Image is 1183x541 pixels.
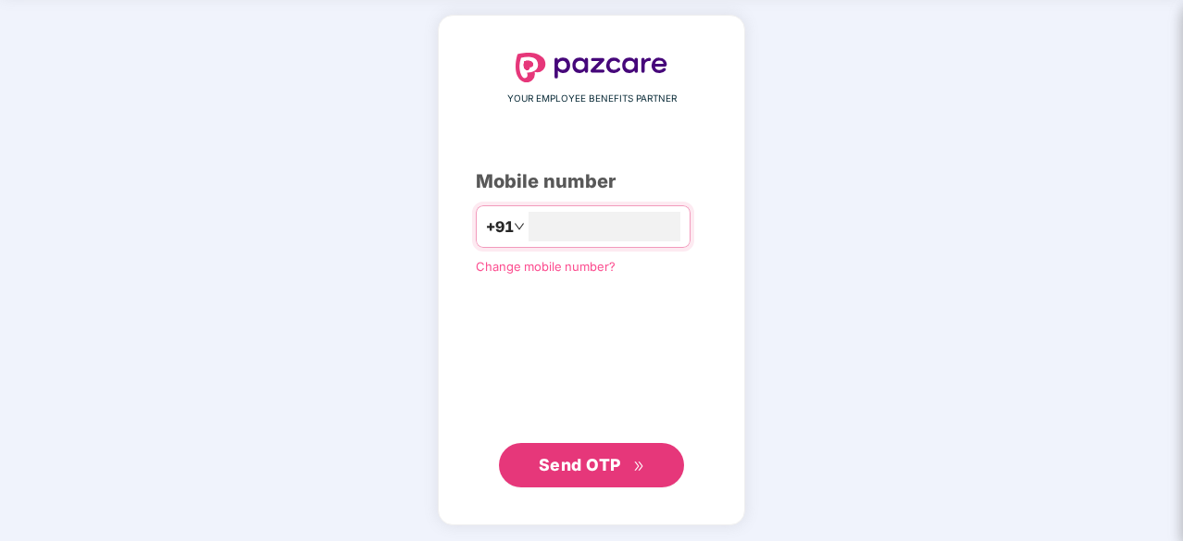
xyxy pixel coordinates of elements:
span: YOUR EMPLOYEE BENEFITS PARTNER [507,92,677,106]
span: Send OTP [539,455,621,474]
span: +91 [486,215,514,239]
div: Mobile number [476,167,707,196]
a: Change mobile number? [476,259,616,274]
button: Send OTPdouble-right [499,443,684,487]
span: double-right [633,461,645,473]
span: down [514,221,525,232]
img: logo [516,53,667,82]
